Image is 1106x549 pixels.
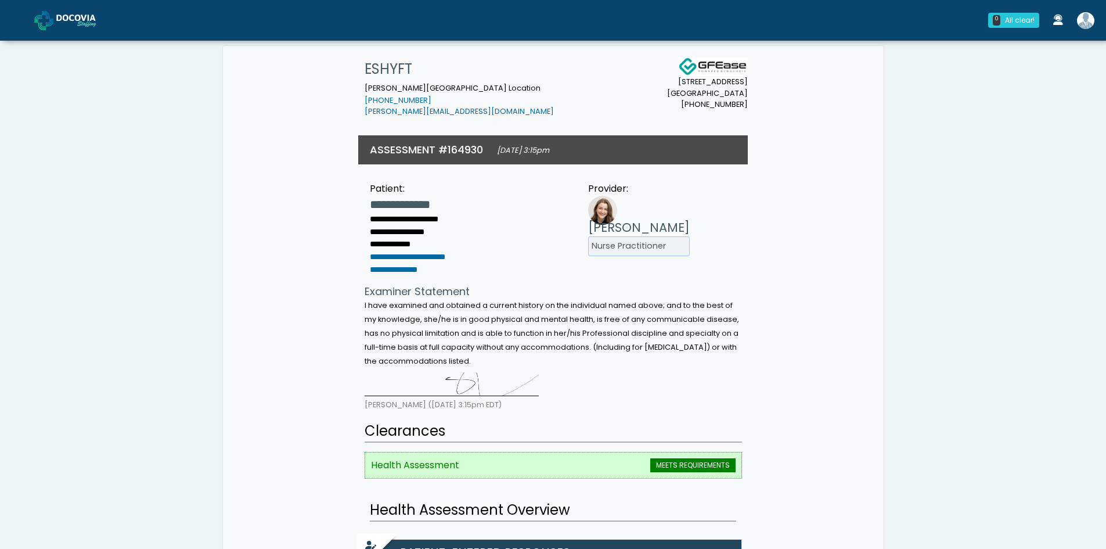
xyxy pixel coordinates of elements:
h3: [PERSON_NAME] [588,219,690,236]
div: All clear! [1005,15,1035,26]
a: 0 All clear! [981,8,1046,33]
small: I have examined and obtained a current history on the individual named above; and to the best of ... [365,300,739,366]
img: w9pwvikhvV6NAAAAABJRU5ErkJggg== [365,372,539,396]
div: Patient: [370,182,445,196]
img: Shakerra Crippen [1077,12,1094,29]
li: Nurse Practitioner [588,236,690,256]
h4: Examiner Statement [365,285,742,298]
small: [DATE] 3:15pm [497,145,549,155]
img: Docovia Staffing Logo [678,58,748,76]
h2: Health Assessment Overview [370,500,736,522]
a: [PERSON_NAME][EMAIL_ADDRESS][DOMAIN_NAME] [365,106,554,116]
img: Docovia [56,15,114,26]
img: Docovia [34,11,53,30]
h1: ESHYFT [365,58,554,81]
small: [PERSON_NAME] ([DATE] 3:15pm EDT) [365,400,502,410]
li: Health Assessment [365,452,742,479]
h2: Clearances [365,421,742,443]
span: MEETS REQUIREMENTS [650,458,736,472]
img: Provider image [588,196,617,225]
h3: ASSESSMENT #164930 [370,142,483,157]
small: [STREET_ADDRESS] [GEOGRAPHIC_DATA] [PHONE_NUMBER] [667,76,748,110]
small: [PERSON_NAME][GEOGRAPHIC_DATA] Location [365,83,554,117]
div: Provider: [588,182,690,196]
a: [PHONE_NUMBER] [365,95,431,105]
div: 0 [993,15,1000,26]
a: Docovia [34,1,114,39]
